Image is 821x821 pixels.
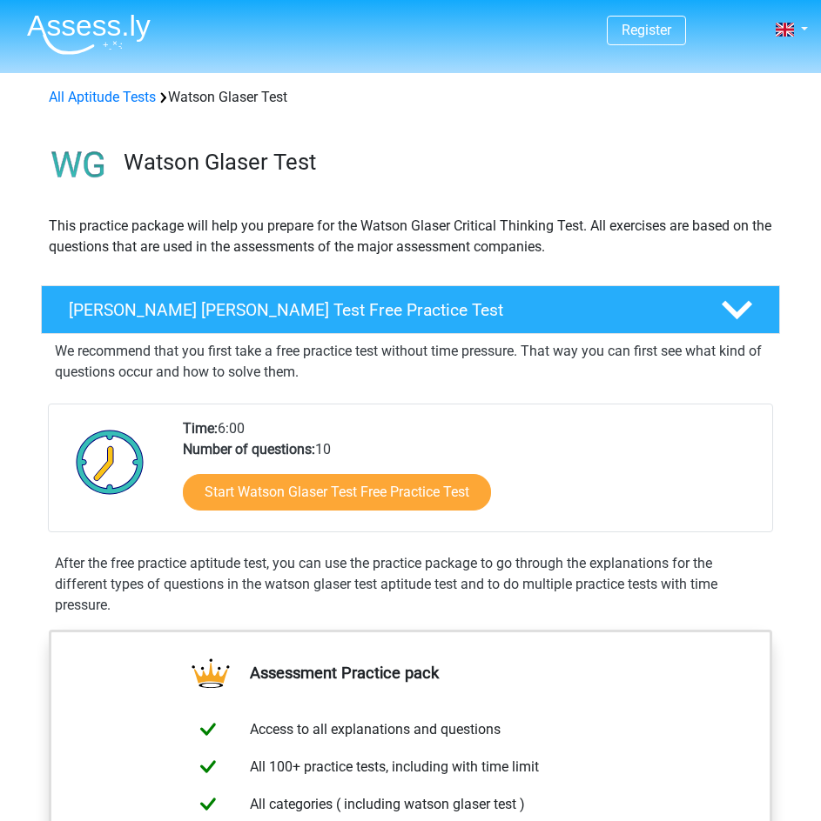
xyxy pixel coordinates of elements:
img: watson glaser test [42,129,116,202]
div: 6:00 10 [170,418,771,531]
p: This practice package will help you prepare for the Watson Glaser Critical Thinking Test. All exe... [49,216,772,257]
a: All Aptitude Tests [49,89,156,105]
div: After the free practice aptitude test, you can use the practice package to go through the explana... [48,553,773,616]
b: Number of questions: [183,441,315,457]
img: Clock [66,418,154,505]
p: We recommend that you first take a free practice test without time pressure. That way you can fir... [55,341,766,383]
a: Register [622,22,671,38]
a: [PERSON_NAME] [PERSON_NAME] Test Free Practice Test [34,285,787,334]
h3: Watson Glaser Test [124,149,766,176]
img: Assessly [27,14,151,55]
h4: [PERSON_NAME] [PERSON_NAME] Test Free Practice Test [69,300,693,320]
a: Start Watson Glaser Test Free Practice Test [183,474,491,511]
b: Time: [183,420,218,437]
div: Watson Glaser Test [42,87,779,108]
